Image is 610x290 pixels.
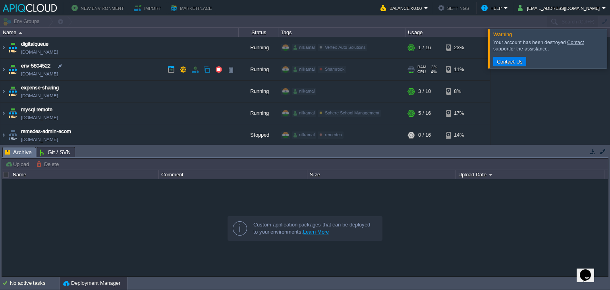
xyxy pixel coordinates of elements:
[63,279,120,287] button: Deployment Manager
[3,4,57,12] img: APIQCloud
[0,124,7,146] img: AMDAwAAAACH5BAEAAAAALAAAAAABAAEAAAICRAEAOw==
[239,37,278,58] div: Running
[518,3,602,13] button: [EMAIL_ADDRESS][DOMAIN_NAME]
[7,81,18,102] img: AMDAwAAAACH5BAEAAAAALAAAAAABAAEAAAICRAEAOw==
[418,124,431,146] div: 0 / 16
[7,59,18,80] img: AMDAwAAAACH5BAEAAAAALAAAAAABAAEAAAICRAEAOw==
[0,81,7,102] img: AMDAwAAAACH5BAEAAAAALAAAAAABAAEAAAICRAEAOw==
[494,58,525,65] button: Contact Us
[171,3,214,13] button: Marketplace
[418,102,431,124] div: 5 / 16
[292,66,316,73] div: nilkamal
[493,39,605,52] div: Your account has been destroyed. for the assistance.
[438,3,471,13] button: Settings
[292,131,316,139] div: nilkamal
[446,124,472,146] div: 14%
[36,160,61,168] button: Delete
[325,132,342,137] span: remedes
[21,70,58,78] a: [DOMAIN_NAME]
[11,170,158,179] div: Name
[418,81,431,102] div: 3 / 10
[5,147,32,157] span: Archive
[446,102,472,124] div: 17%
[239,81,278,102] div: Running
[325,67,345,72] span: Shamrock
[456,170,604,179] div: Upload Date
[1,28,238,37] div: Name
[406,28,490,37] div: Usage
[446,59,472,80] div: 11%
[429,65,437,70] span: 3%
[0,37,7,58] img: AMDAwAAAACH5BAEAAAAALAAAAAABAAEAAAICRAEAOw==
[481,3,504,13] button: Help
[292,88,316,95] div: nilkamal
[253,221,376,236] div: Custom application packages that can be deployed to your environments.
[134,3,164,13] button: Import
[292,44,316,51] div: nilkamal
[308,170,456,179] div: Size
[292,110,316,117] div: nilkamal
[239,59,278,80] div: Running
[19,32,22,34] img: AMDAwAAAACH5BAEAAAAALAAAAAABAAEAAAICRAEAOw==
[7,124,18,146] img: AMDAwAAAACH5BAEAAAAALAAAAAABAAEAAAICRAEAOw==
[21,135,58,143] a: [DOMAIN_NAME]
[493,31,512,37] span: Warning
[239,124,278,146] div: Stopped
[239,28,278,37] div: Status
[40,147,71,157] span: Git / SVN
[417,65,426,70] span: RAM
[279,28,405,37] div: Tags
[446,81,472,102] div: 8%
[10,277,60,290] div: No active tasks
[21,84,59,92] a: expense-sharing
[303,229,329,235] a: Learn More
[21,106,52,114] a: mysql remote
[239,102,278,124] div: Running
[21,114,58,122] span: [DOMAIN_NAME]
[7,102,18,124] img: AMDAwAAAACH5BAEAAAAALAAAAAABAAEAAAICRAEAOw==
[21,62,50,70] a: env-5804522
[21,48,58,56] a: [DOMAIN_NAME]
[71,3,126,13] button: New Environment
[325,110,379,115] span: Sphere School Management
[0,59,7,80] img: AMDAwAAAACH5BAEAAAAALAAAAAABAAEAAAICRAEAOw==
[418,37,431,58] div: 1 / 16
[21,40,48,48] a: digitalqueue
[417,70,426,74] span: CPU
[5,160,31,168] button: Upload
[7,37,18,58] img: AMDAwAAAACH5BAEAAAAALAAAAAABAAEAAAICRAEAOw==
[380,3,424,13] button: Balance ₹0.00
[446,37,472,58] div: 23%
[429,70,437,74] span: 4%
[21,92,58,100] a: [DOMAIN_NAME]
[0,102,7,124] img: AMDAwAAAACH5BAEAAAAALAAAAAABAAEAAAICRAEAOw==
[21,128,71,135] a: remedes-admin-ecom
[577,258,602,282] iframe: chat widget
[325,45,366,50] span: Vertex Auto Solutions
[159,170,307,179] div: Comment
